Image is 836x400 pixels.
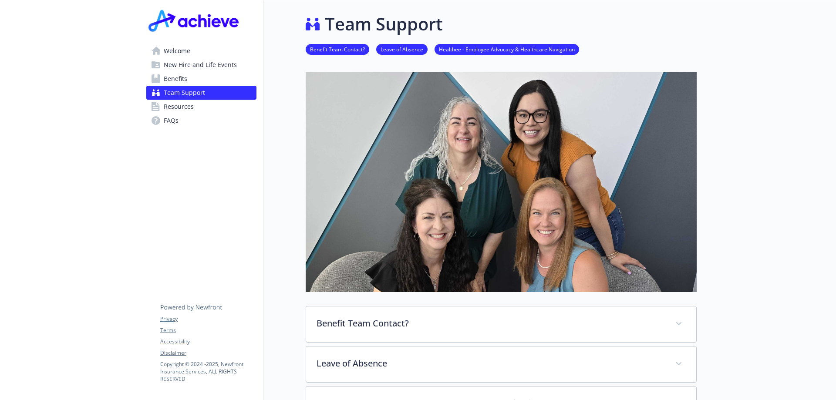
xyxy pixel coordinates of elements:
[164,100,194,114] span: Resources
[317,317,665,330] p: Benefit Team Contact?
[306,306,696,342] div: Benefit Team Contact?
[146,100,256,114] a: Resources
[435,45,579,53] a: Healthee - Employee Advocacy & Healthcare Navigation
[146,72,256,86] a: Benefits
[160,360,256,383] p: Copyright © 2024 - 2025 , Newfront Insurance Services, ALL RIGHTS RESERVED
[164,58,237,72] span: New Hire and Life Events
[160,315,256,323] a: Privacy
[164,86,205,100] span: Team Support
[164,72,187,86] span: Benefits
[146,86,256,100] a: Team Support
[146,58,256,72] a: New Hire and Life Events
[160,349,256,357] a: Disclaimer
[160,326,256,334] a: Terms
[317,357,665,370] p: Leave of Absence
[306,45,369,53] a: Benefit Team Contact?
[146,114,256,128] a: FAQs
[376,45,428,53] a: Leave of Absence
[146,44,256,58] a: Welcome
[306,346,696,382] div: Leave of Absence
[164,44,190,58] span: Welcome
[164,114,179,128] span: FAQs
[306,72,697,292] img: team support page banner
[160,338,256,346] a: Accessibility
[325,11,443,37] h1: Team Support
